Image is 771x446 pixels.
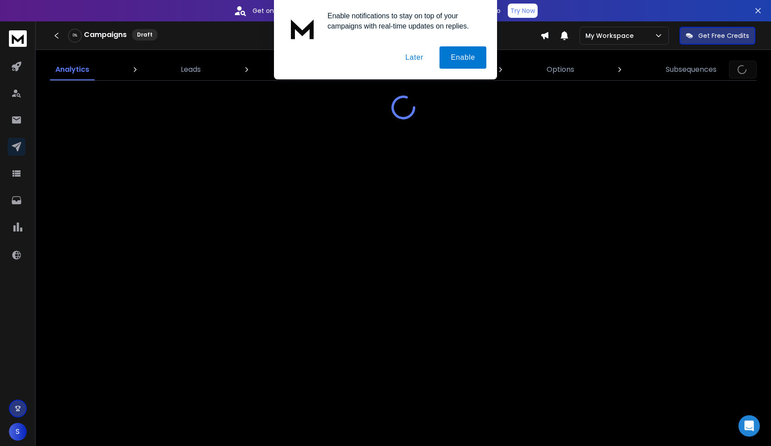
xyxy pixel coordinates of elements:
[9,423,27,441] button: S
[439,46,486,69] button: Enable
[320,11,486,31] div: Enable notifications to stay on top of your campaigns with real-time updates on replies.
[394,46,434,69] button: Later
[738,415,760,437] div: Open Intercom Messenger
[285,11,320,46] img: notification icon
